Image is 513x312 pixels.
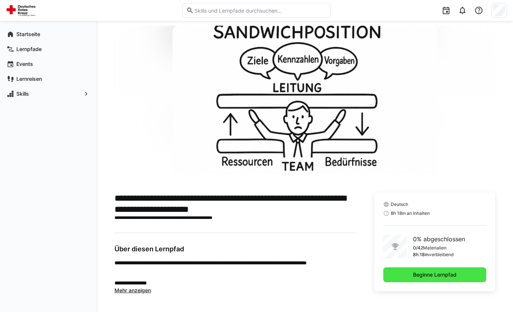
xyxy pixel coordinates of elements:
[413,252,429,258] p: 8h 18m
[413,245,423,251] p: 0/42
[413,235,465,243] p: 0% abgeschlossen
[429,252,454,258] p: verbleibend
[114,245,356,253] h3: Über diesen Lernpfad
[423,245,446,251] p: Materialien
[412,271,458,278] span: Beginne Lernpfad
[391,201,408,207] span: Deutsch
[391,210,430,216] span: 8h 18m an Inhalten
[383,267,486,282] button: Beginne Lernpfad
[194,7,327,14] input: Skills und Lernpfade durchsuchen…
[114,287,151,293] span: Mehr anzeigen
